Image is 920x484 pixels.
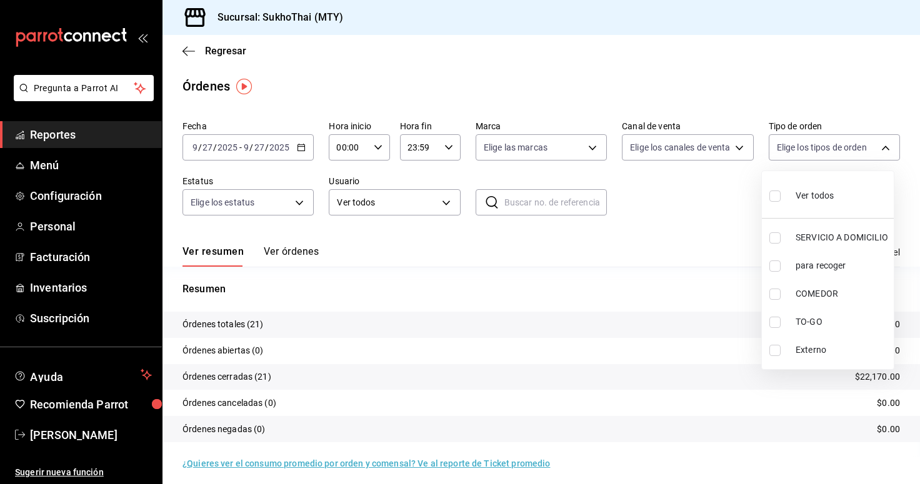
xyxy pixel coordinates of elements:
[796,343,889,357] span: Externo
[796,287,889,300] span: COMEDOR
[796,189,834,202] span: Ver todos
[796,259,889,272] span: para recoger
[796,315,889,328] span: TO-GO
[796,231,889,244] span: SERVICIO A DOMICILIO
[236,79,252,94] img: Tooltip marker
